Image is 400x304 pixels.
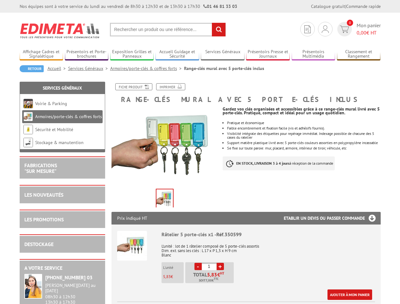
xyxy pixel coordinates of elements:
p: Total [187,272,234,283]
a: + [217,263,224,270]
span: € HT [357,29,381,36]
a: Accueil [48,66,68,71]
a: Imprimer [156,83,185,90]
p: Prix indiqué HT [117,212,147,225]
span: 0 [347,20,353,26]
img: Stockage & manutention [23,138,33,147]
a: Armoires/porte-clés & coffres forts [35,114,102,119]
a: Armoires/porte-clés & coffres forts [110,66,184,71]
h3: Etablir un devis ou passer commande [284,212,381,225]
a: Stockage & manutention [35,140,84,145]
strong: EN STOCK, LIVRAISON 3 à 4 jours [236,161,289,166]
li: Pratique et économique [227,121,380,125]
div: Râtelier 5 porte-clés x1 - [162,231,375,238]
a: DESTOCKAGE [24,241,54,247]
input: rechercher [212,23,225,36]
span: 0,00 [357,29,366,36]
span: € [217,272,220,277]
sup: TTC [214,277,219,281]
a: Présentoirs Presse et Journaux [246,49,290,60]
img: devis rapide [304,25,311,33]
a: Services Généraux [43,85,82,91]
input: Rechercher un produit ou une référence... [110,23,226,36]
a: Retour [20,65,44,72]
p: L'unité : lot de 1 râtelier composé de 5 porte-clés assortis Dim. ext. sans les clés : L 17 x P 1... [162,240,375,257]
a: Services Généraux [201,49,244,60]
li: Range-clés mural avec 5 porte-clés inclus [184,65,264,72]
sup: HT [220,271,224,275]
strong: 01 46 81 33 03 [203,3,237,9]
p: Se fixe sur toute paroie: mur, placard, armoire, intérieur de tiroir, véhicule, etc [227,146,380,150]
img: Edimeta [20,19,100,42]
img: Sécurité et Mobilité [23,125,33,134]
a: LES PROMOTIONS [24,216,64,223]
img: Voirie & Parking [23,99,33,108]
a: Affichage Cadres et Signalétique [20,49,63,60]
a: Ajouter à mon panier [327,289,372,300]
span: 7,00 [206,278,212,283]
span: Soit € [199,278,219,283]
a: LES NOUVEAUTÉS [24,192,63,198]
a: Catalogue gratuit [311,3,345,9]
img: Armoires/porte-clés & coffres forts [23,112,33,121]
a: Fiche produit [115,83,152,90]
li: Visibilité intégrale des étiquettes pour repérage immédiat. Indexage possible de chacune des 5 ca... [227,132,380,139]
a: Sécurité et Mobilité [35,127,73,132]
img: devis rapide [322,25,329,33]
div: | [311,3,381,9]
span: Réf.350599 [216,231,242,237]
strong: Gardez vos clés organisées et accessibles grâce à ce range-clés mural livré avec 5 porte-clés. Pr... [223,106,380,116]
a: Accueil Guidage et Sécurité [156,49,199,60]
li: Support matière plastique livré avec 5 porte-clés couleurs assorties en polypropylène incassable [227,141,380,145]
a: Exposition Grilles et Panneaux [110,49,154,60]
p: € [163,275,184,279]
img: devis rapide [340,26,349,33]
div: Nos équipes sont à votre service du lundi au vendredi de 8h30 à 12h30 et de 13h30 à 17h30 [20,3,237,9]
a: Présentoirs et Porte-brochures [65,49,109,60]
img: Râtelier 5 porte-clés x1 [117,231,147,261]
a: Services Généraux [68,66,110,71]
a: devis rapide 0 Mon panier 0,00€ HT [336,22,381,36]
a: Présentoirs Multimédia [292,49,335,60]
p: à réception de la commande [223,156,335,170]
span: 5,83 [207,272,217,277]
li: Faible encombrement et fixation facile (vis et adhésifs fournis). [227,126,380,130]
a: Classement et Rangement [337,49,381,60]
img: porte_cles_350599.jpg [111,106,218,186]
a: Voirie & Parking [35,101,67,106]
span: 5,83 [163,274,171,279]
a: Commande rapide [346,3,381,9]
p: L'unité [163,265,184,270]
a: FABRICATIONS"Sur Mesure" [24,162,57,174]
a: - [194,263,202,270]
img: porte_cles_350599.jpg [156,189,173,209]
span: Mon panier [357,22,381,36]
